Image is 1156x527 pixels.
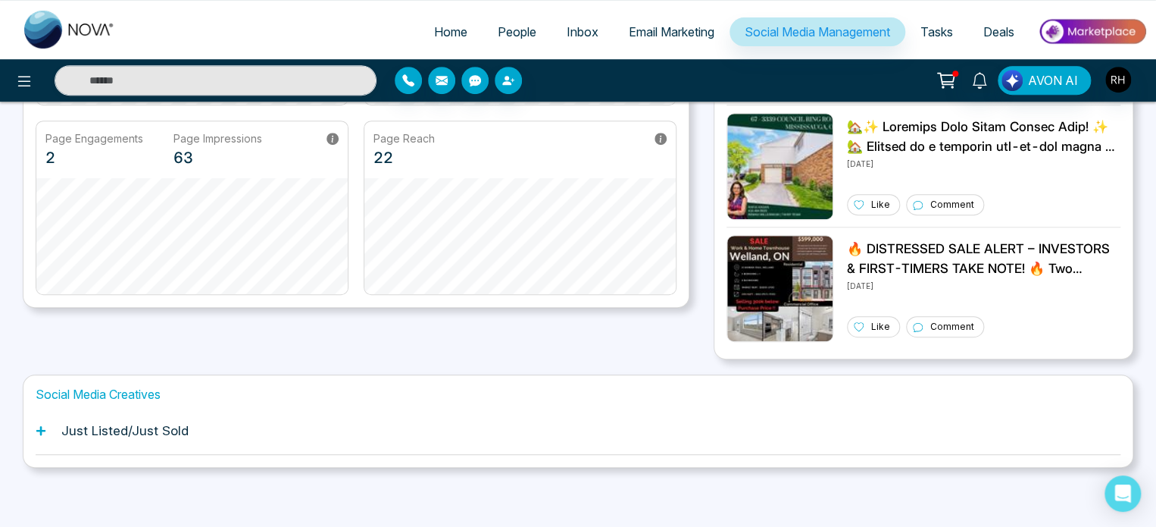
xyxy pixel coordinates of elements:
[1001,70,1023,91] img: Lead Flow
[45,146,143,169] p: 2
[173,146,262,169] p: 63
[920,24,953,39] span: Tasks
[614,17,730,46] a: Email Marketing
[1028,71,1078,89] span: AVON AI
[730,17,905,46] a: Social Media Management
[1104,475,1141,512] div: Open Intercom Messenger
[567,24,598,39] span: Inbox
[419,17,483,46] a: Home
[930,320,974,334] p: Comment
[1105,67,1131,93] img: User Avatar
[1037,14,1147,49] img: Market-place.gif
[173,130,262,146] p: Page Impressions
[847,278,1120,292] p: [DATE]
[998,66,1091,95] button: AVON AI
[61,423,189,438] h1: Just Listed/Just Sold
[498,24,536,39] span: People
[847,240,1120,278] p: 🔥 DISTRESSED SALE ALERT – INVESTORS & FIRST-TIMERS TAKE NOTE! 🔥 Two unbeatable opportunities in [...
[871,198,890,212] p: Like
[983,24,1014,39] span: Deals
[373,146,435,169] p: 22
[45,130,143,146] p: Page Engagements
[847,118,1120,156] p: 🏡✨ Loremips Dolo Sitam Consec Adip! ✨🏡 Elitsed do e temporin utl-et-dol magna al eni admin ve Qui...
[726,113,833,220] img: Unable to load img.
[871,320,890,334] p: Like
[434,24,467,39] span: Home
[483,17,551,46] a: People
[24,11,115,49] img: Nova CRM Logo
[629,24,714,39] span: Email Marketing
[36,387,1120,402] h1: Social Media Creatives
[968,17,1029,46] a: Deals
[905,17,968,46] a: Tasks
[726,235,833,342] img: Unable to load img.
[847,156,1120,170] p: [DATE]
[373,130,435,146] p: Page Reach
[551,17,614,46] a: Inbox
[745,24,890,39] span: Social Media Management
[930,198,974,212] p: Comment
